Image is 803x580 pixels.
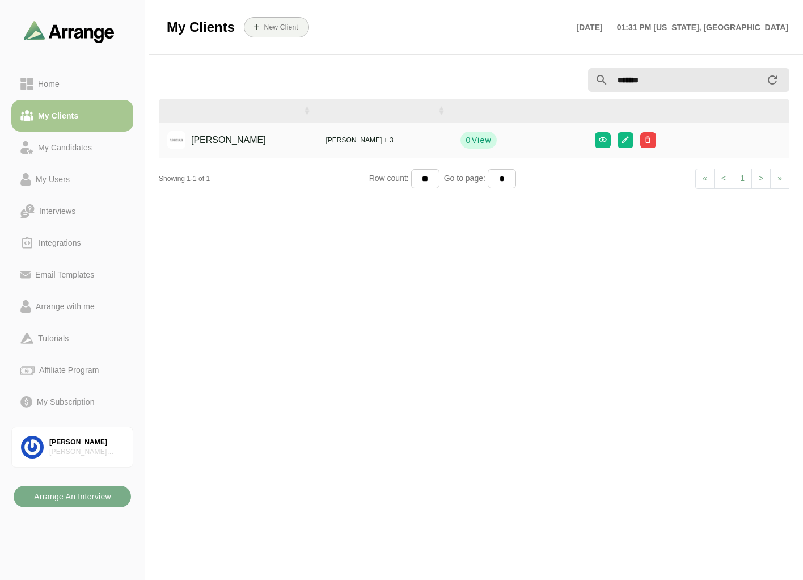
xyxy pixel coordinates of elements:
button: 0View [460,132,497,149]
div: Arrange with me [31,300,99,313]
a: My Candidates [11,132,133,163]
button: Arrange An Interview [14,486,131,507]
div: Client [166,106,295,116]
div: Home [33,77,64,91]
a: Terms & Conditions [562,561,644,570]
a: Contact Support [709,561,780,570]
i: appended action [766,73,779,87]
b: Arrange An Interview [33,486,111,507]
span: Row count: [369,174,411,183]
a: Arrange with me [11,291,133,322]
a: My Users [11,163,133,195]
a: Privacy Policy [645,561,709,570]
b: New Client [263,23,298,31]
div: My Subscription [32,395,99,409]
div: Tutorials [33,331,73,345]
strong: 0 [465,135,471,146]
div: Showing 1-1 of 1 [159,174,369,184]
span: ver: 1.0.51 [511,561,563,570]
button: New Client [244,17,309,37]
div: [PERSON_NAME] + 3 [326,135,447,145]
a: Affiliate Program [11,354,133,386]
img: fortier_public_relations_llc_logo.jpg [167,131,185,149]
a: Tutorials [11,322,133,354]
a: My Subscription [11,386,133,418]
p: 01:31 PM [US_STATE], [GEOGRAPHIC_DATA] [610,20,788,34]
p: [DATE] [576,20,610,34]
div: [PERSON_NAME] [49,438,124,447]
div: My Clients [33,109,83,123]
a: My Clients [11,100,133,132]
a: Email Templates [11,259,133,291]
a: Integrations [11,227,133,259]
div: Integrations [34,236,86,250]
div: [PERSON_NAME] Associates [49,447,124,457]
div: Hiring Manager [326,106,430,116]
a: Interviews [11,195,133,227]
div: Candidate [460,106,581,116]
div: Interviews [35,204,80,218]
span: Go to page: [439,174,488,183]
div: Actions [595,106,783,116]
div: Affiliate Program [35,363,103,377]
img: arrangeai-name-small-logo.4d2b8aee.svg [24,20,115,43]
div: My Users [31,173,74,186]
span: My Clients [167,19,235,36]
a: [PERSON_NAME][PERSON_NAME] Associates [11,427,133,468]
a: Home [11,68,133,100]
div: My Candidates [33,141,96,154]
div: Email Templates [31,268,99,281]
div: [PERSON_NAME] [174,129,266,151]
span: View [471,135,491,146]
